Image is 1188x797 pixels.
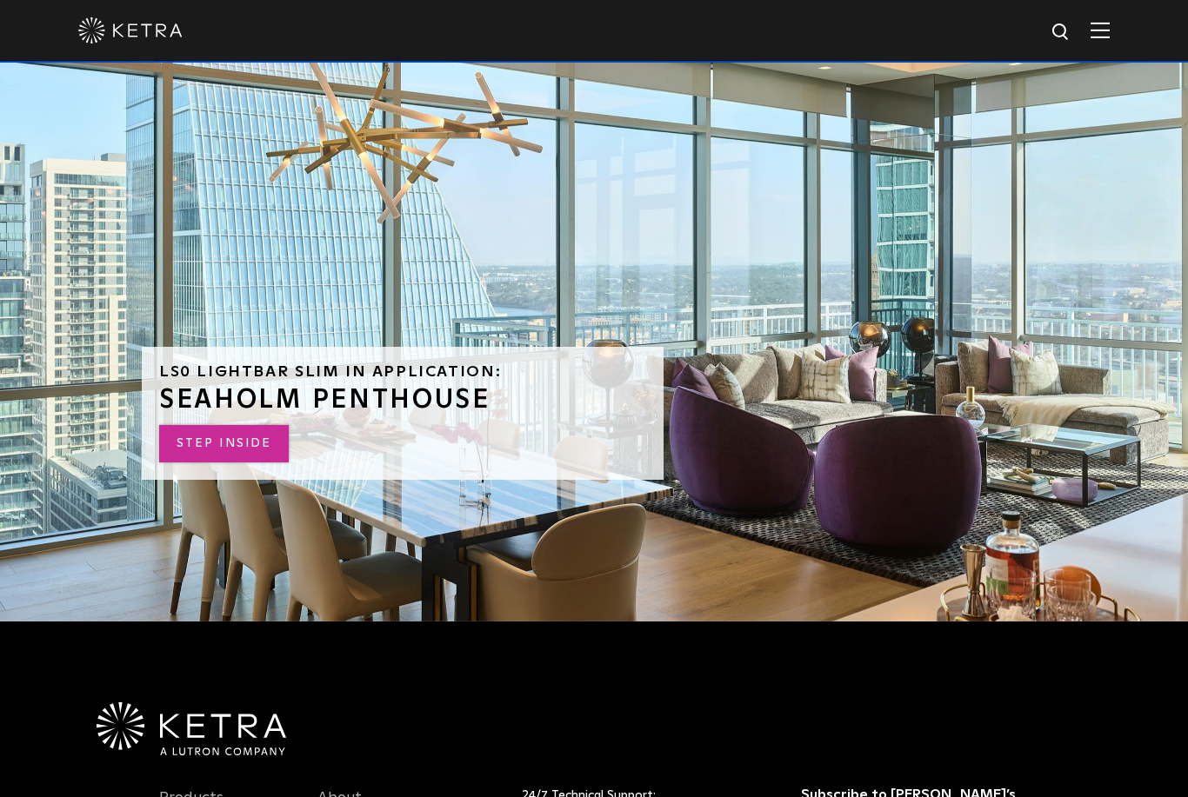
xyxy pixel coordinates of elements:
img: search icon [1051,22,1072,43]
img: ketra-logo-2019-white [78,17,183,43]
img: Hamburger%20Nav.svg [1091,22,1110,38]
h6: LS0 Lightbar Slim in Application: [159,364,646,380]
img: Ketra-aLutronCo_White_RGB [97,702,286,756]
a: STEP INSIDE [159,425,289,462]
h3: SEAHOLM PENTHOUSE [159,387,646,413]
